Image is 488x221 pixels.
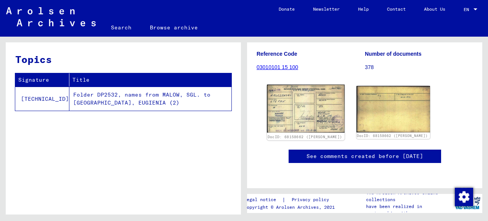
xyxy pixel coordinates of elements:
[244,196,338,204] div: |
[366,189,453,203] p: The Arolsen Archives online collections
[307,152,423,160] a: See comments created before [DATE]
[357,134,428,138] a: DocID: 68158662 ([PERSON_NAME])
[15,73,69,87] th: Signature
[267,85,344,133] img: 001.jpg
[15,52,231,67] h3: Topics
[464,7,472,12] span: EN
[455,188,473,206] img: Change consent
[141,18,207,37] a: Browse archive
[244,196,282,204] a: Legal notice
[102,18,141,37] a: Search
[453,194,482,213] img: yv_logo.png
[365,51,422,57] b: Number of documents
[15,87,69,111] td: [TECHNICAL_ID]
[365,63,473,71] p: 378
[356,86,430,132] img: 002.jpg
[366,203,453,217] p: have been realized in partnership with
[6,7,96,26] img: Arolsen_neg.svg
[244,204,338,211] p: Copyright © Arolsen Archives, 2021
[257,51,297,57] b: Reference Code
[257,64,298,70] a: 03010101 15 100
[286,196,338,204] a: Privacy policy
[69,87,231,111] td: Folder DP2532, names from MALOW, SGL. to [GEOGRAPHIC_DATA], EUGIENIA (2)
[268,135,342,139] a: DocID: 68158662 ([PERSON_NAME])
[69,73,231,87] th: Title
